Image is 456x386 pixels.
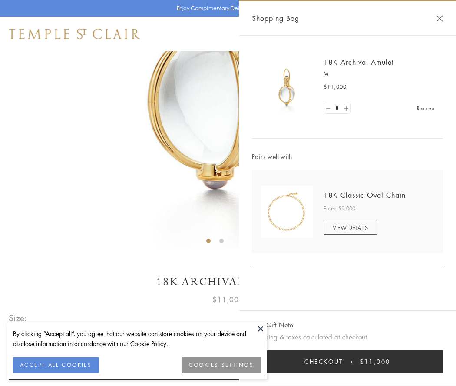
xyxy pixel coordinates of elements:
[177,4,275,13] p: Enjoy Complimentary Delivery & Returns
[436,15,443,22] button: Close Shopping Bag
[252,350,443,373] button: Checkout $11,000
[13,329,261,349] div: By clicking “Accept all”, you agree that our website can store cookies on your device and disclos...
[9,311,28,325] span: Size:
[261,61,313,113] img: 18K Archival Amulet
[182,357,261,373] button: COOKIES SETTINGS
[324,57,394,67] a: 18K Archival Amulet
[252,13,299,24] span: Shopping Bag
[324,220,377,235] a: VIEW DETAILS
[304,357,343,366] span: Checkout
[324,70,434,78] p: M
[9,29,140,39] img: Temple St. Clair
[261,186,313,238] img: N88865-OV18
[212,294,244,305] span: $11,000
[252,152,443,162] span: Pairs well with
[324,83,347,91] span: $11,000
[252,319,293,330] button: Add Gift Note
[324,103,333,114] a: Set quantity to 0
[417,103,434,113] a: Remove
[341,103,350,114] a: Set quantity to 2
[333,223,368,232] span: VIEW DETAILS
[324,204,355,213] span: From: $9,000
[252,332,443,343] p: Shipping & taxes calculated at checkout
[13,357,99,373] button: ACCEPT ALL COOKIES
[324,190,406,200] a: 18K Classic Oval Chain
[9,274,447,289] h1: 18K Archival Amulet
[360,357,390,366] span: $11,000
